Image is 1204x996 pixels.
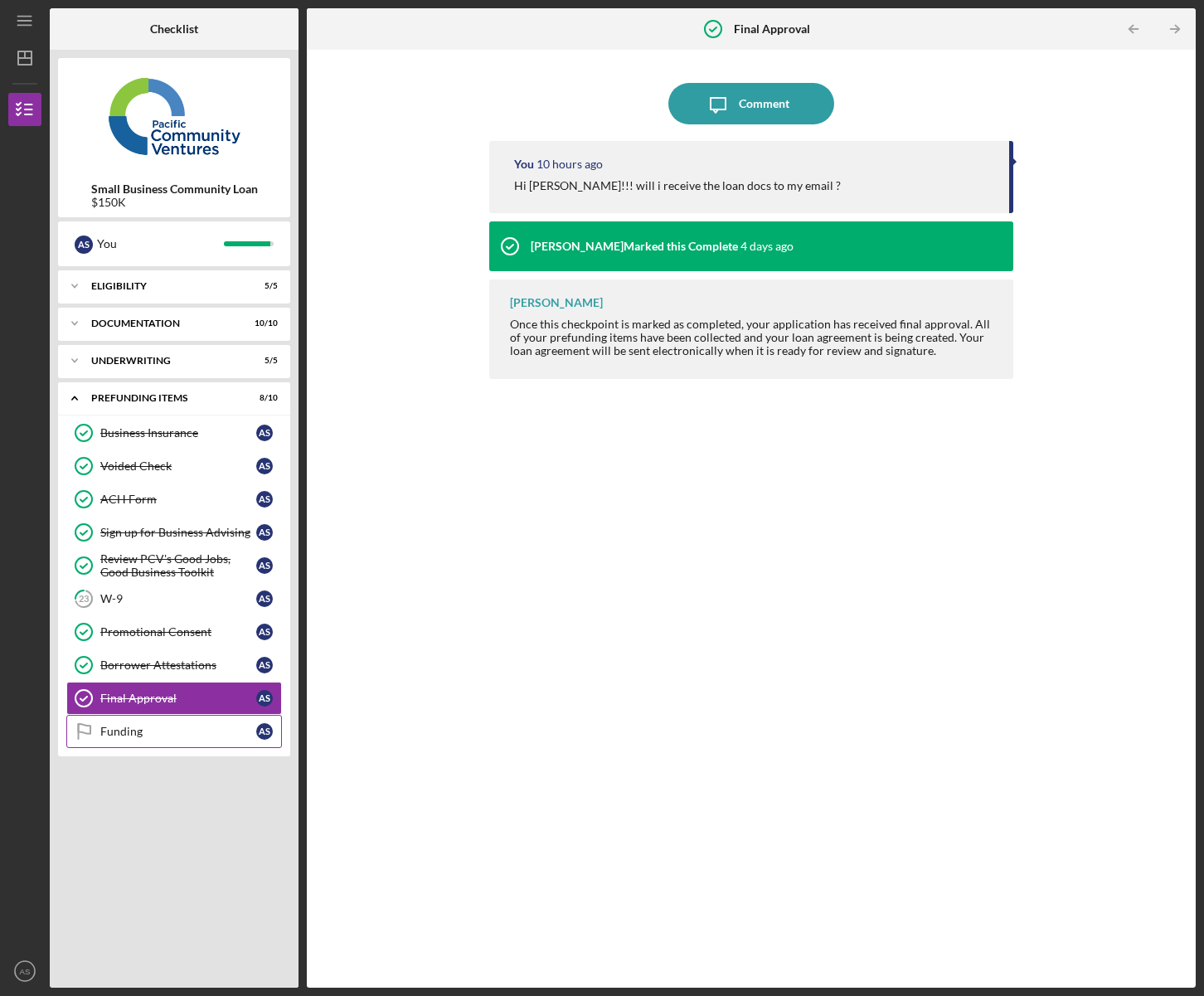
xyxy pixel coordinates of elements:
div: Voided Check [100,459,256,473]
div: Borrower Attestations [100,658,256,672]
a: Review PCV's Good Jobs, Good Business ToolkitAS [66,549,282,582]
a: Voided CheckAS [66,449,282,483]
div: ACH Form [100,493,256,506]
time: 2025-09-02 19:02 [536,158,603,171]
div: Comment [739,83,789,124]
div: Business Insurance [100,426,256,440]
div: A S [256,690,273,707]
div: A S [256,723,273,740]
a: FundingAS [66,715,282,748]
div: A S [256,491,273,508]
img: Product logo [58,66,290,166]
div: Once this checkpoint is marked as completed, your application has received final approval. All of... [510,318,996,357]
div: A S [256,524,273,541]
time: 2025-08-29 20:17 [740,240,794,253]
div: A S [256,590,273,607]
a: Borrower AttestationsAS [66,649,282,682]
div: [PERSON_NAME] [510,296,603,309]
div: A S [256,624,273,640]
a: Final ApprovalAS [66,682,282,715]
text: AS [20,967,31,976]
a: 23W-9AS [66,582,282,615]
tspan: 23 [79,594,89,605]
b: Checklist [150,22,198,36]
div: Funding [100,725,256,738]
div: A S [256,557,273,574]
div: You [514,158,534,171]
div: A S [256,657,273,673]
div: Documentation [91,318,236,328]
div: Prefunding Items [91,393,236,403]
div: Eligibility [91,281,236,291]
a: Business InsuranceAS [66,416,282,449]
div: 5 / 5 [248,281,278,291]
div: $150K [91,196,258,209]
div: You [97,230,224,258]
a: ACH FormAS [66,483,282,516]
button: AS [8,955,41,988]
div: Sign up for Business Advising [100,526,256,539]
div: Final Approval [100,692,256,705]
div: Hi [PERSON_NAME]!!! will i receive the loan docs to my email ? [514,179,841,192]
div: 10 / 10 [248,318,278,328]
div: A S [256,458,273,474]
div: 8 / 10 [248,393,278,403]
a: Promotional ConsentAS [66,615,282,649]
div: Promotional Consent [100,625,256,639]
b: Final Approval [734,22,810,36]
div: Review PCV's Good Jobs, Good Business Toolkit [100,552,256,579]
a: Sign up for Business AdvisingAS [66,516,282,549]
div: Underwriting [91,356,236,366]
div: A S [75,236,93,254]
div: 5 / 5 [248,356,278,366]
div: [PERSON_NAME] Marked this Complete [531,240,738,253]
div: A S [256,425,273,441]
b: Small Business Community Loan [91,182,258,196]
button: Comment [668,83,834,124]
div: W-9 [100,592,256,605]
